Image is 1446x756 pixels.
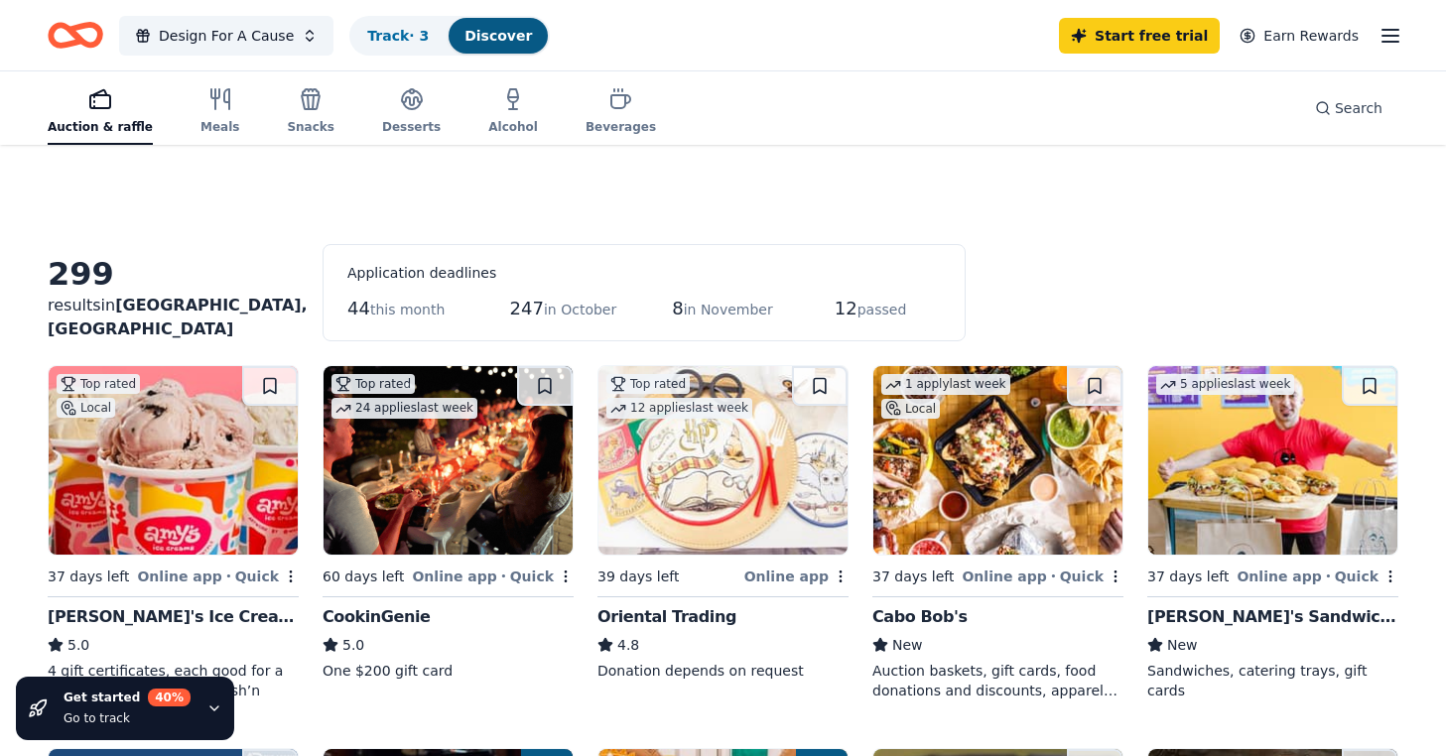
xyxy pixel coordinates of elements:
[48,294,299,341] div: results
[1156,374,1294,395] div: 5 applies last week
[1147,565,1229,588] div: 37 days left
[672,298,683,318] span: 8
[597,365,849,681] a: Image for Oriental TradingTop rated12 applieslast week39 days leftOnline appOriental Trading4.8Do...
[597,661,849,681] div: Donation depends on request
[323,661,574,681] div: One $200 gift card
[64,689,191,706] div: Get started
[48,254,299,294] div: 299
[1147,365,1398,700] a: Image for Ike's Sandwiches5 applieslast week37 days leftOnline app•Quick[PERSON_NAME]'s Sandwiche...
[598,366,848,555] img: Image for Oriental Trading
[342,633,364,657] span: 5.0
[744,564,849,588] div: Online app
[64,710,191,726] div: Go to track
[137,564,299,588] div: Online app Quick
[287,119,334,135] div: Snacks
[1335,96,1382,120] span: Search
[48,12,103,59] a: Home
[1228,18,1371,54] a: Earn Rewards
[370,302,445,317] span: this month
[323,365,574,681] a: Image for CookinGenieTop rated24 applieslast week60 days leftOnline app•QuickCookinGenie5.0One $2...
[872,565,954,588] div: 37 days left
[382,119,441,135] div: Desserts
[881,374,1010,395] div: 1 apply last week
[606,398,752,419] div: 12 applies last week
[287,79,334,145] button: Snacks
[49,366,298,555] img: Image for Amy's Ice Creams
[1147,661,1398,700] div: Sandwiches, catering trays, gift cards
[1237,564,1398,588] div: Online app Quick
[225,568,231,584] span: •
[57,398,115,418] div: Local
[48,565,129,588] div: 37 days left
[464,28,532,44] a: Discover
[57,374,140,394] div: Top rated
[510,298,544,318] span: 247
[597,605,736,629] div: Oriental Trading
[597,565,679,588] div: 39 days left
[48,296,308,338] span: [GEOGRAPHIC_DATA], [GEOGRAPHIC_DATA]
[331,398,477,419] div: 24 applies last week
[48,119,153,135] div: Auction & raffle
[962,564,1123,588] div: Online app Quick
[872,365,1123,700] a: Image for Cabo Bob's1 applylast weekLocal37 days leftOnline app•QuickCabo Bob'sNewAuction baskets...
[881,399,940,419] div: Local
[200,79,239,145] button: Meals
[119,16,333,56] button: Design For A Cause
[544,302,616,317] span: in October
[1147,605,1398,629] div: [PERSON_NAME]'s Sandwiches
[500,568,506,584] span: •
[159,24,294,48] span: Design For A Cause
[367,28,429,44] a: Track· 3
[323,565,404,588] div: 60 days left
[48,296,308,338] span: in
[1299,88,1398,128] button: Search
[1050,568,1056,584] span: •
[67,633,89,657] span: 5.0
[606,374,690,394] div: Top rated
[324,366,573,555] img: Image for CookinGenie
[412,564,574,588] div: Online app Quick
[684,302,773,317] span: in November
[617,633,639,657] span: 4.8
[488,119,538,135] div: Alcohol
[586,119,656,135] div: Beverages
[872,661,1123,700] div: Auction baskets, gift cards, food donations and discounts, apparel and promotional items
[347,298,370,318] span: 44
[1148,366,1397,555] img: Image for Ike's Sandwiches
[347,261,941,285] div: Application deadlines
[323,605,431,629] div: CookinGenie
[1059,18,1220,54] a: Start free trial
[48,79,153,145] button: Auction & raffle
[835,298,857,318] span: 12
[1167,633,1198,657] span: New
[48,365,299,700] a: Image for Amy's Ice CreamsTop ratedLocal37 days leftOnline app•Quick[PERSON_NAME]'s Ice Creams5.0...
[872,605,968,629] div: Cabo Bob's
[857,302,907,317] span: passed
[892,633,923,657] span: New
[873,366,1122,555] img: Image for Cabo Bob's
[48,605,299,629] div: [PERSON_NAME]'s Ice Creams
[349,16,550,56] button: Track· 3Discover
[1325,568,1331,584] span: •
[331,374,415,394] div: Top rated
[382,79,441,145] button: Desserts
[488,79,538,145] button: Alcohol
[200,119,239,135] div: Meals
[586,79,656,145] button: Beverages
[148,689,191,706] div: 40 %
